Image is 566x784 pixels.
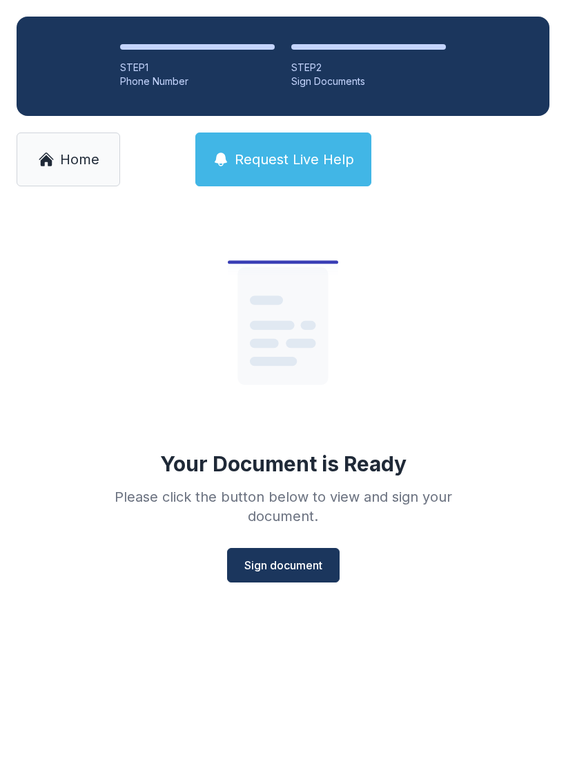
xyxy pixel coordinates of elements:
span: Request Live Help [235,150,354,169]
div: STEP 2 [291,61,446,75]
span: Home [60,150,99,169]
div: Your Document is Ready [160,451,407,476]
div: Sign Documents [291,75,446,88]
div: STEP 1 [120,61,275,75]
div: Please click the button below to view and sign your document. [84,487,482,526]
div: Phone Number [120,75,275,88]
span: Sign document [244,557,322,574]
